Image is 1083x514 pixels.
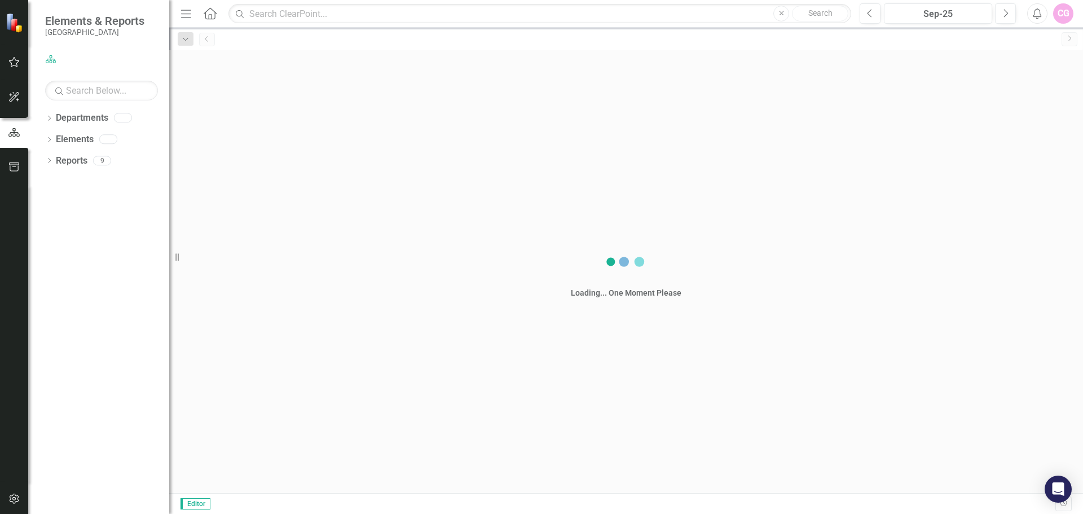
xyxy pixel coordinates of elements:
[571,287,681,298] div: Loading... One Moment Please
[1045,476,1072,503] div: Open Intercom Messenger
[93,156,111,165] div: 9
[6,13,25,33] img: ClearPoint Strategy
[884,3,992,24] button: Sep-25
[1053,3,1073,24] button: CG
[792,6,848,21] button: Search
[56,155,87,168] a: Reports
[808,8,833,17] span: Search
[180,498,210,509] span: Editor
[45,28,144,37] small: [GEOGRAPHIC_DATA]
[45,14,144,28] span: Elements & Reports
[56,112,108,125] a: Departments
[888,7,988,21] div: Sep-25
[45,81,158,100] input: Search Below...
[228,4,851,24] input: Search ClearPoint...
[56,133,94,146] a: Elements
